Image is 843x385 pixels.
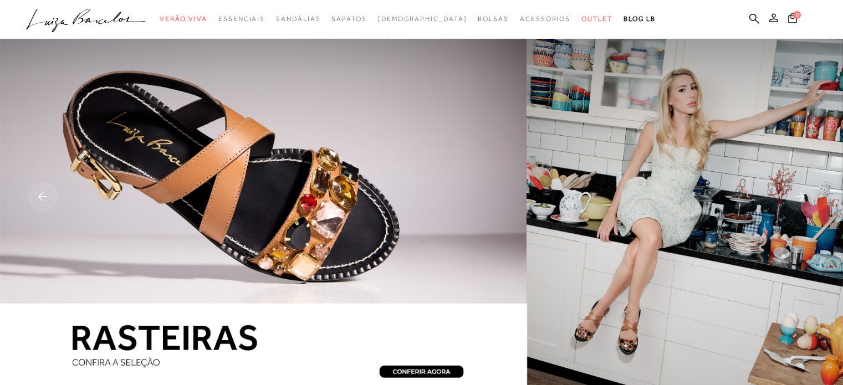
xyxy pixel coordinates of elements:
[581,15,612,23] span: Outlet
[160,15,207,23] span: Verão Viva
[218,15,265,23] span: Essenciais
[331,15,366,23] span: Sapatos
[276,9,320,29] a: categoryNavScreenReaderText
[793,11,801,19] span: 0
[478,9,509,29] a: categoryNavScreenReaderText
[624,15,656,23] span: BLOG LB
[785,12,800,27] button: 0
[624,9,656,29] a: BLOG LB
[276,15,320,23] span: Sandálias
[378,15,467,23] span: [DEMOGRAPHIC_DATA]
[218,9,265,29] a: categoryNavScreenReaderText
[478,15,509,23] span: Bolsas
[331,9,366,29] a: categoryNavScreenReaderText
[581,9,612,29] a: categoryNavScreenReaderText
[160,9,207,29] a: categoryNavScreenReaderText
[520,15,570,23] span: Acessórios
[378,9,467,29] a: noSubCategoriesText
[520,9,570,29] a: categoryNavScreenReaderText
